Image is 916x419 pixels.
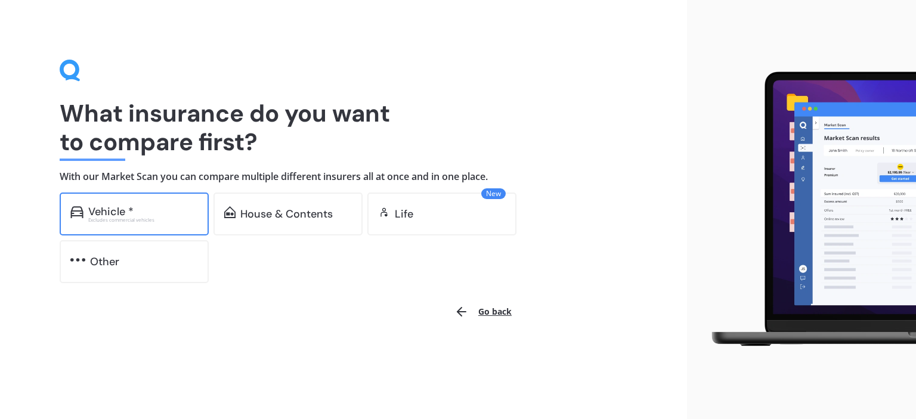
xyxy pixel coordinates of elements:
img: home-and-contents.b802091223b8502ef2dd.svg [224,206,236,218]
button: Go back [447,297,519,326]
span: New [481,188,506,199]
img: car.f15378c7a67c060ca3f3.svg [70,206,83,218]
h1: What insurance do you want to compare first? [60,99,627,156]
h4: With our Market Scan you can compare multiple different insurers all at once and in one place. [60,170,627,183]
div: Vehicle * [88,206,134,218]
img: other.81dba5aafe580aa69f38.svg [70,254,85,266]
div: Life [395,208,413,220]
img: life.f720d6a2d7cdcd3ad642.svg [378,206,390,218]
div: House & Contents [240,208,333,220]
img: laptop.webp [697,66,916,353]
div: Other [90,256,119,268]
div: Excludes commercial vehicles [88,218,198,222]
